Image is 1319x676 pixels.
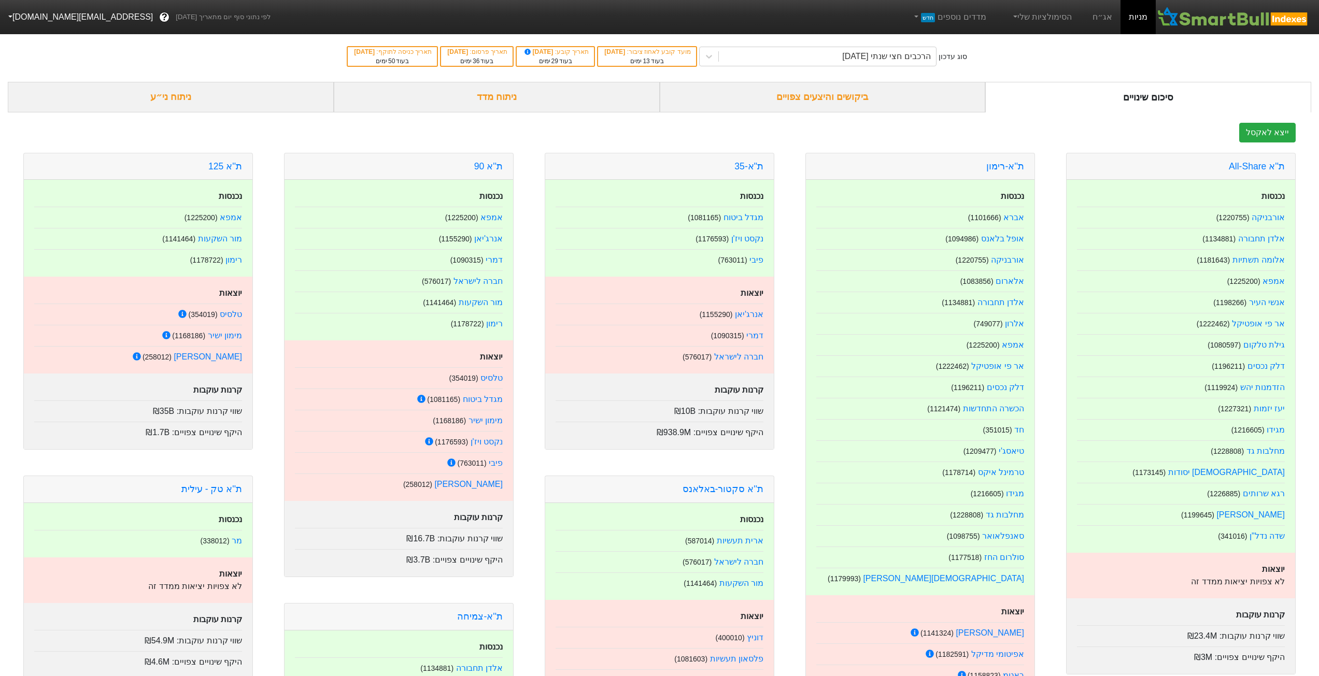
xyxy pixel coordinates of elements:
small: ( 1220755 ) [1216,213,1250,222]
p: לא צפויות יציאות ממדד זה [34,580,242,593]
small: ( 1141464 ) [423,298,456,307]
strong: קרנות עוקבות [715,385,763,394]
a: מגידו [1006,489,1024,498]
small: ( 1178722 ) [451,320,484,328]
small: ( 1081165 ) [688,213,721,222]
small: ( 1199645 ) [1181,511,1214,519]
a: חד [1014,425,1024,434]
small: ( 576017 ) [683,558,712,566]
small: ( 1225200 ) [445,213,478,222]
small: ( 1141464 ) [162,235,195,243]
small: ( 1209477 ) [963,447,997,455]
a: אפיטומי מדיקל [971,650,1024,658]
small: ( 258012 ) [143,353,172,361]
a: אלדן תחבורה [977,298,1024,307]
div: היקף שינויים צפויים : [34,422,242,439]
span: ₪938.9M [657,428,691,437]
small: ( 1222462 ) [1197,320,1230,328]
a: ת''א 90 [474,161,503,171]
small: ( 1080597 ) [1208,341,1241,349]
small: ( 1134881 ) [420,664,453,672]
small: ( 354019 ) [188,310,217,319]
a: ארית תעשיות [717,536,763,545]
a: פלסאון תעשיות [710,654,763,663]
a: סולרום החז [984,553,1024,562]
a: טלסיס [480,373,503,382]
span: 50 [388,57,395,65]
small: ( 1083856 ) [960,277,994,285]
div: היקף שינויים צפויים : [556,422,763,439]
a: הכשרה התחדשות [963,404,1024,413]
a: ת''א טק - עילית [181,484,242,494]
span: [DATE] [447,48,470,55]
div: תאריך קובע : [522,47,589,56]
a: מור השקעות [459,298,503,307]
a: אורבניקה [1252,213,1285,222]
small: ( 1228808 ) [950,511,983,519]
a: מחלבות גד [986,510,1024,519]
small: ( 1155290 ) [439,235,472,243]
a: אנרג'יאן [474,234,503,243]
a: הזדמנות יהש [1240,383,1285,392]
span: 36 [473,57,479,65]
a: סאנפלאואר [982,531,1024,540]
a: פיבי [489,458,503,467]
small: ( 338012 ) [200,537,229,545]
div: היקף שינויים צפויים : [1077,646,1285,664]
strong: נכנסות [219,515,242,524]
small: ( 1141464 ) [684,579,717,587]
strong: יוצאות [1001,607,1024,616]
small: ( 400010 ) [715,634,744,642]
span: [DATE] [604,48,627,55]
span: [DATE] [523,48,555,55]
div: תאריך פרסום : [446,47,507,56]
span: ₪10B [674,407,696,415]
strong: נכנסות [479,642,503,651]
a: דמרי [486,255,503,264]
small: ( 1094986 ) [945,235,978,243]
a: אברא [1003,213,1024,222]
small: ( 341016 ) [1218,532,1247,540]
a: [DEMOGRAPHIC_DATA] יסודות [1168,468,1285,477]
div: שווי קרנות עוקבות : [34,400,242,418]
a: דלק נכסים [1247,362,1285,370]
small: ( 1168186 ) [433,416,466,425]
a: אלומה תשתיות [1232,255,1285,264]
a: שדה נדל"ן [1250,531,1285,540]
small: ( 576017 ) [683,353,712,361]
small: ( 1225200 ) [185,213,218,222]
a: אלדן תחבורה [456,664,503,672]
small: ( 1155290 ) [700,310,733,319]
a: דלק נכסים [987,383,1024,392]
small: ( 1168186 ) [172,332,205,340]
div: סוג עדכון [939,51,967,62]
div: שווי קרנות עוקבות : [34,630,242,647]
small: ( 1176593 ) [696,235,729,243]
span: ₪54.9M [145,636,174,645]
small: ( 1121474 ) [927,405,960,413]
a: אלארום [996,277,1024,285]
div: הרכבים חצי שנתי [DATE] [842,50,931,63]
a: [PERSON_NAME] [1216,510,1285,519]
a: רימון [225,255,242,264]
div: ניתוח מדד [334,82,660,112]
small: ( 1090315 ) [450,256,484,264]
strong: נכנסות [740,515,763,524]
a: אר פי אופטיקל [971,362,1024,370]
strong: קרנות עוקבות [193,385,242,394]
span: ₪3.7B [406,555,430,564]
a: [DEMOGRAPHIC_DATA][PERSON_NAME] [863,574,1024,583]
a: חברה לישראל [453,277,503,285]
small: ( 1227321 ) [1218,405,1251,413]
strong: יוצאות [219,569,242,578]
div: שווי קרנות עוקבות : [556,400,763,418]
small: ( 1222462 ) [936,362,969,370]
small: ( 1134881 ) [942,298,975,307]
a: אמפא [220,213,242,222]
small: ( 1141324 ) [920,629,954,637]
small: ( 1134881 ) [1202,235,1236,243]
a: דמרי [746,331,763,340]
a: נקסט ויז'ן [731,234,764,243]
strong: נכנסות [740,192,763,200]
small: ( 1216605 ) [1231,426,1265,434]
